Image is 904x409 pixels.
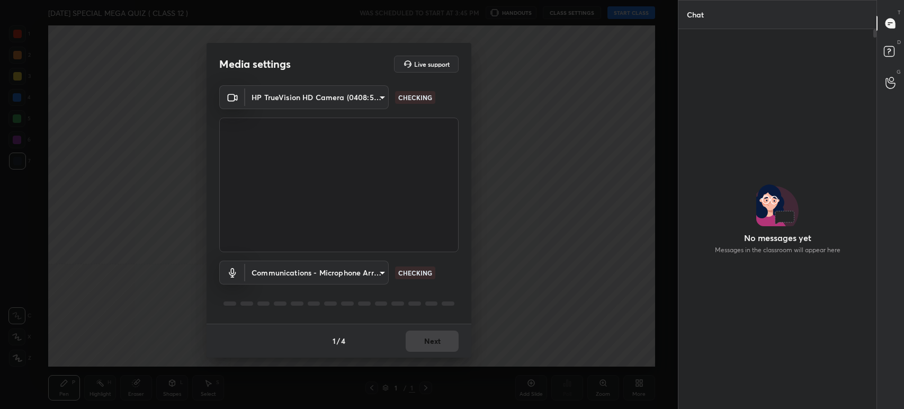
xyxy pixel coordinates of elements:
h4: / [337,335,340,346]
p: CHECKING [398,93,432,102]
p: D [897,38,901,46]
h4: 1 [333,335,336,346]
h5: Live support [414,61,450,67]
p: CHECKING [398,268,432,278]
p: T [898,8,901,16]
p: Chat [678,1,712,29]
h2: Media settings [219,57,291,71]
p: G [897,68,901,76]
h4: 4 [341,335,345,346]
div: HP TrueVision HD Camera (0408:5365) [245,261,389,284]
div: HP TrueVision HD Camera (0408:5365) [245,85,389,109]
